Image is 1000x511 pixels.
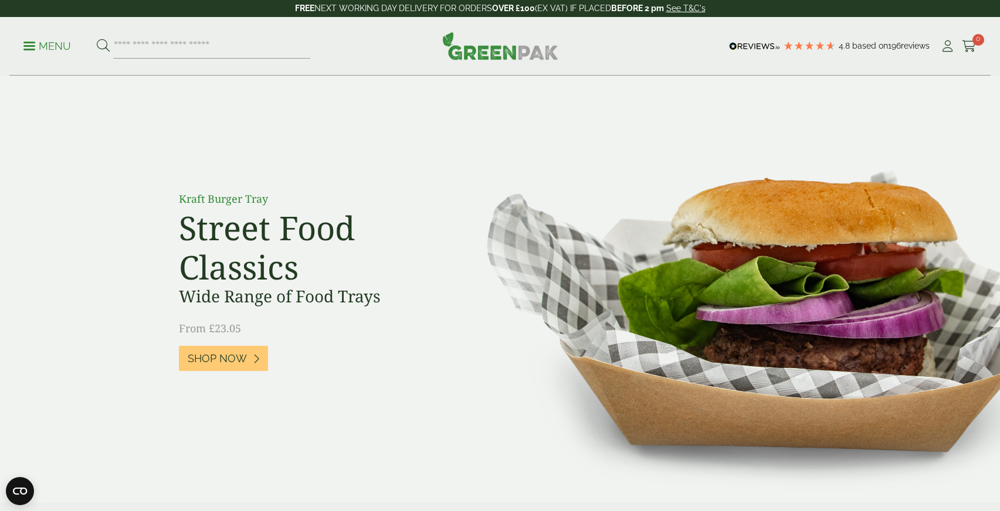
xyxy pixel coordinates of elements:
[839,41,852,50] span: 4.8
[179,346,268,371] a: Shop Now
[179,191,443,207] p: Kraft Burger Tray
[6,477,34,505] button: Open CMP widget
[492,4,535,13] strong: OVER £100
[666,4,706,13] a: See T&C's
[962,40,977,52] i: Cart
[940,40,955,52] i: My Account
[442,32,558,60] img: GreenPak Supplies
[972,34,984,46] span: 0
[450,76,1000,502] img: Street Food Classics
[852,41,888,50] span: Based on
[901,41,930,50] span: reviews
[23,39,71,51] a: Menu
[179,321,241,335] span: From £23.05
[729,42,780,50] img: REVIEWS.io
[783,40,836,51] div: 4.79 Stars
[962,38,977,55] a: 0
[295,4,314,13] strong: FREE
[179,208,443,287] h2: Street Food Classics
[23,39,71,53] p: Menu
[888,41,901,50] span: 196
[179,287,443,306] h3: Wide Range of Food Trays
[188,352,247,365] span: Shop Now
[611,4,664,13] strong: BEFORE 2 pm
